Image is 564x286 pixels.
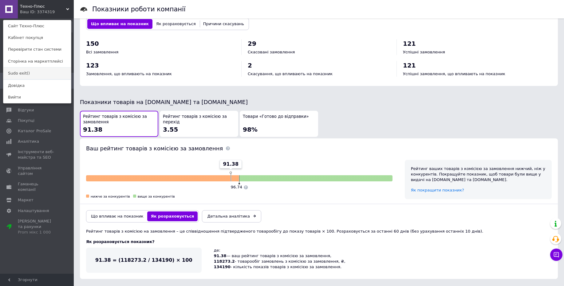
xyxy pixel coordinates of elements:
span: Рейтинг товарів з комісією за перехід [163,114,235,125]
span: 29 [248,40,256,47]
div: Рейтинг ваших товарів з комісією за замовлення нижчий, ніж у конкурентів. Покращуйте показник, що... [411,166,546,183]
button: Рейтинг товарів з комісією за перехід3.55 [160,111,238,137]
span: Маркет [18,197,34,203]
span: Рейтинг товарів з комісією за замовлення [83,114,155,125]
a: Детальна аналітика [202,210,261,222]
a: Сторінка на маркетплейсі [3,56,71,67]
span: 91.38 = (118273.2 / 134190) × 100 [95,257,192,263]
span: Всі замовлення [86,50,118,54]
span: 118273.2 [214,259,235,264]
span: 134190 [214,265,231,269]
div: — ваш рейтинг товарів з комісією за замовлення, [214,253,345,259]
a: Вийти [3,91,71,103]
span: Як розраховується показник? [86,239,155,244]
span: Гаманець компанії [18,181,57,192]
span: Товари «Готово до відправки» [243,114,309,120]
a: Сайт Техно-Плюс [3,20,71,32]
span: [PERSON_NAME] та рахунки [18,218,57,235]
button: Як розраховується [147,211,198,221]
a: Як покращити показник? [411,188,464,192]
button: Рейтинг товарів з комісією за замовлення91.38 [80,111,158,137]
span: 121 [403,40,416,47]
span: 3.55 [163,126,178,133]
a: Кабінет покупця [3,32,71,44]
span: 91.38 [214,253,227,258]
span: Покупці [18,118,34,123]
span: 91.38 [83,126,102,133]
button: Товари «Готово до відправки»98% [240,111,318,137]
span: Успішні замовлення [403,50,445,54]
span: нижче за конкурентів [91,195,130,199]
span: 96.74 [231,185,242,189]
a: Sudo exit() [3,68,71,79]
span: Рейтинг товарів з комісією на замовлення – це співвідношення підтвердженого товарообігу до показу... [86,229,483,234]
span: вище за конкурентів [138,195,175,199]
span: Управління сайтом [18,165,57,176]
a: Перевірити стан системи [3,44,71,55]
span: Аналітика [18,139,39,144]
span: Показники товарів на [DOMAIN_NAME] та [DOMAIN_NAME] [80,99,248,105]
div: - товарообіг замовлень з комісією за замовлення, ₴, [214,259,345,264]
span: Ваш рейтинг товарів з комісією за замовлення [86,145,223,152]
div: Ваш ID: 3374319 [20,9,46,15]
span: Скасовані замовлення [248,50,295,54]
span: Скасування, що впливають на показник [248,71,333,76]
button: Як розраховується [152,19,199,29]
a: Довідка [3,80,71,91]
span: 2 [248,62,252,69]
span: Налаштування [18,208,49,214]
span: Успішні замовлення, що впливають на показник [403,71,505,76]
button: Що впливає на показник [87,211,147,221]
span: Відгуки [18,107,34,113]
span: Замовлення, що впливають на показник [86,71,172,76]
span: 150 [86,40,99,47]
span: 91.38 [223,161,239,168]
div: Prom мікс 1 000 [18,230,57,235]
button: Причини скасувань [199,19,248,29]
span: 123 [86,62,99,69]
span: 98% [243,126,258,133]
span: Техно-Плюс [20,4,66,9]
span: де: [214,248,220,253]
h1: Показники роботи компанії [92,6,186,13]
span: Інструменти веб-майстра та SEO [18,149,57,160]
span: Каталог ProSale [18,128,51,134]
span: 121 [403,62,416,69]
div: - кількість показів товарів з комісією за замовлення. [214,264,345,270]
button: Чат з покупцем [550,249,562,261]
button: Що впливає на показник [87,19,152,29]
